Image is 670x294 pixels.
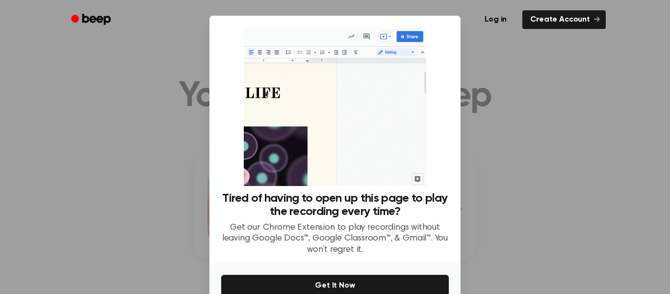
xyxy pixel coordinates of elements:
[475,8,516,31] a: Log in
[64,10,120,29] a: Beep
[221,222,449,256] p: Get our Chrome Extension to play recordings without leaving Google Docs™, Google Classroom™, & Gm...
[522,10,606,29] a: Create Account
[221,192,449,218] h3: Tired of having to open up this page to play the recording every time?
[244,27,426,186] img: Beep extension in action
